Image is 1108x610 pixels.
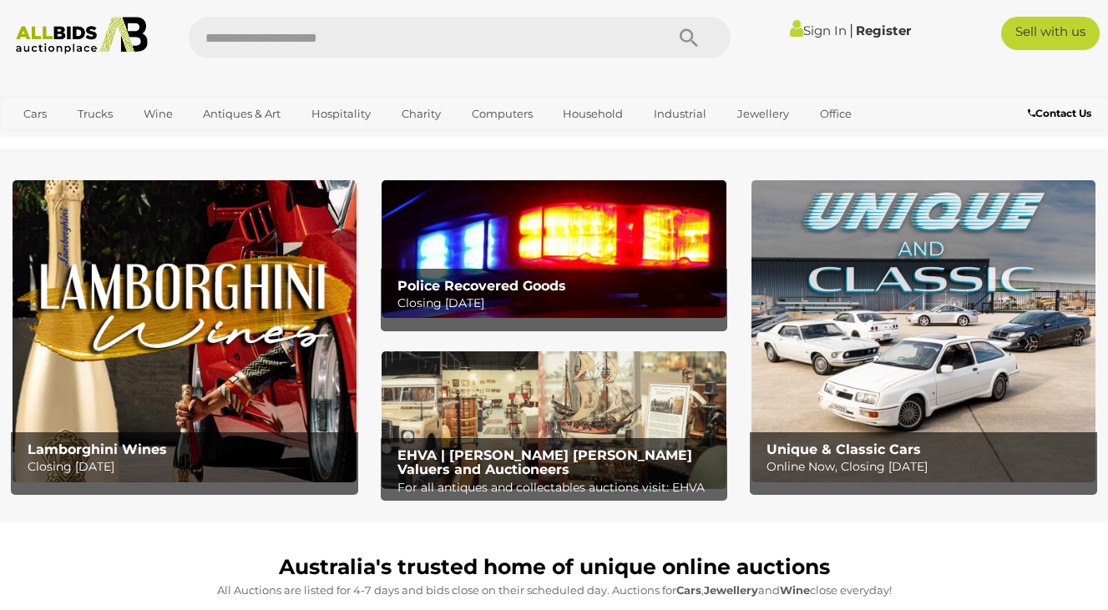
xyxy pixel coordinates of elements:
[809,100,863,128] a: Office
[461,100,544,128] a: Computers
[1028,107,1091,119] b: Contact Us
[8,17,156,54] img: Allbids.com.au
[301,100,382,128] a: Hospitality
[21,581,1087,600] p: All Auctions are listed for 4-7 days and bids close on their scheduled day. Auctions for , and cl...
[382,180,726,318] a: Police Recovered Goods Police Recovered Goods Closing [DATE]
[849,21,853,39] span: |
[13,100,58,128] a: Cars
[780,583,810,597] strong: Wine
[1001,17,1100,50] a: Sell with us
[790,23,847,38] a: Sign In
[28,441,167,457] b: Lamborghini Wines
[382,180,726,318] img: Police Recovered Goods
[751,180,1095,481] img: Unique & Classic Cars
[391,100,452,128] a: Charity
[78,128,218,155] a: [GEOGRAPHIC_DATA]
[382,351,726,489] a: EHVA | Evans Hastings Valuers and Auctioneers EHVA | [PERSON_NAME] [PERSON_NAME] Valuers and Auct...
[13,180,357,481] a: Lamborghini Wines Lamborghini Wines Closing [DATE]
[397,293,720,314] p: Closing [DATE]
[28,456,350,477] p: Closing [DATE]
[67,100,124,128] a: Trucks
[726,100,800,128] a: Jewellery
[704,583,758,597] strong: Jewellery
[647,17,731,58] button: Search
[856,23,911,38] a: Register
[751,180,1095,481] a: Unique & Classic Cars Unique & Classic Cars Online Now, Closing [DATE]
[13,128,68,155] a: Sports
[21,556,1087,579] h1: Australia's trusted home of unique online auctions
[643,100,717,128] a: Industrial
[397,477,720,498] p: For all antiques and collectables auctions visit: EHVA
[397,447,692,478] b: EHVA | [PERSON_NAME] [PERSON_NAME] Valuers and Auctioneers
[766,456,1089,477] p: Online Now, Closing [DATE]
[192,100,291,128] a: Antiques & Art
[397,278,566,294] b: Police Recovered Goods
[133,100,184,128] a: Wine
[766,441,921,457] b: Unique & Classic Cars
[382,351,726,489] img: EHVA | Evans Hastings Valuers and Auctioneers
[1028,104,1095,123] a: Contact Us
[676,583,701,597] strong: Cars
[552,100,634,128] a: Household
[13,180,357,481] img: Lamborghini Wines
